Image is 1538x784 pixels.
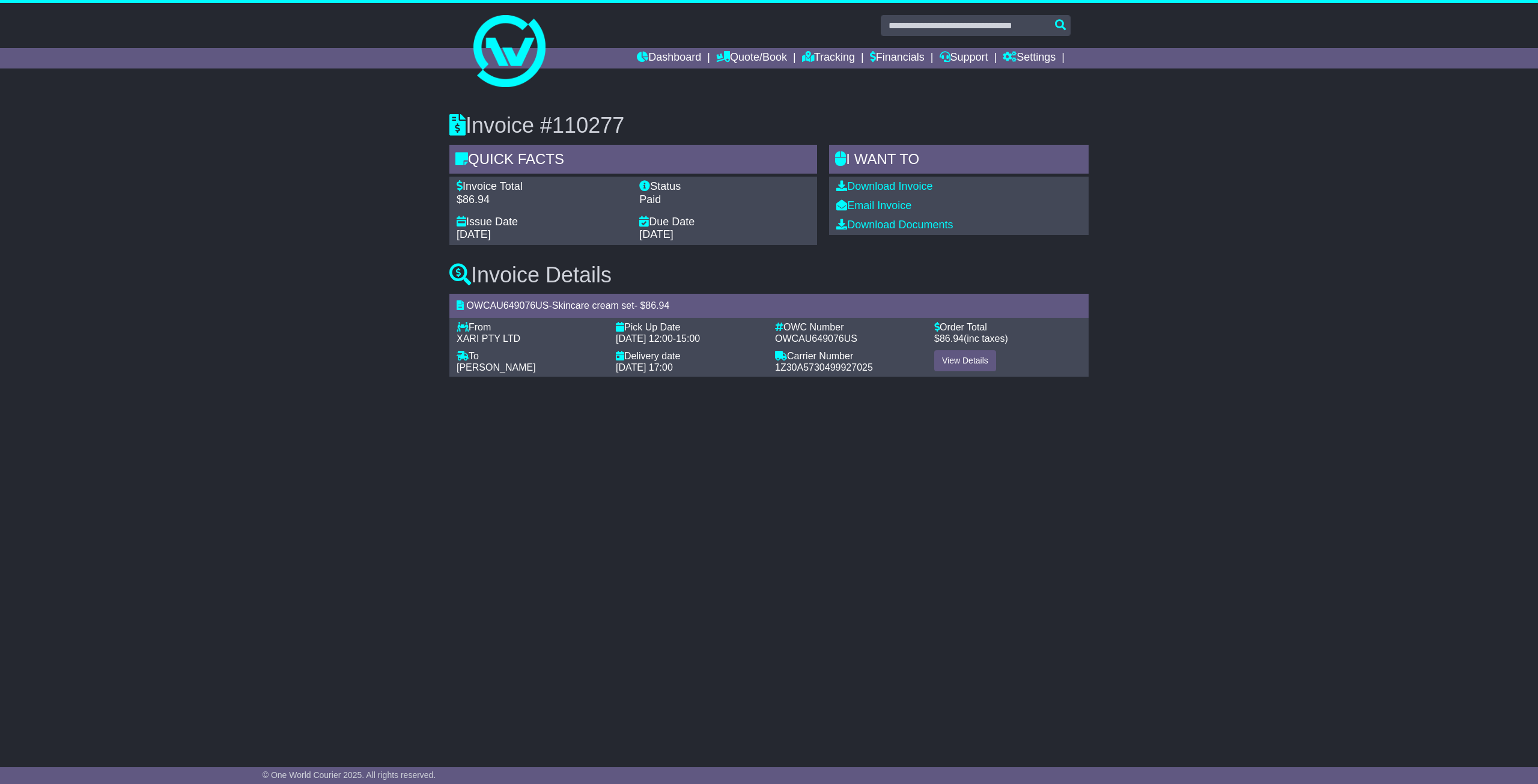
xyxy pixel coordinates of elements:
div: Invoice Total [457,180,627,193]
a: Email Invoice [836,199,911,211]
div: - [616,333,763,344]
span: [PERSON_NAME] [457,362,536,372]
span: 86.94 [940,333,964,344]
a: View Details [934,350,996,371]
a: Tracking [802,48,855,68]
span: 86.94 [645,300,669,311]
div: [DATE] [457,228,627,242]
a: Financials [870,48,925,68]
span: OWCAU649076US [466,300,549,311]
h3: Invoice Details [449,263,1089,287]
a: Quote/Book [716,48,787,68]
div: Status [639,180,810,193]
div: Issue Date [457,216,627,229]
span: [DATE] 12:00 [616,333,673,344]
span: © One World Courier 2025. All rights reserved. [263,770,436,780]
div: To [457,350,604,362]
div: Delivery date [616,350,763,362]
span: 1Z30A5730499927025 [775,362,873,372]
a: Dashboard [637,48,701,68]
span: Skincare cream set [552,300,634,311]
div: [DATE] [639,228,810,242]
div: Pick Up Date [616,321,763,333]
div: Quick Facts [449,145,817,177]
div: Due Date [639,216,810,229]
span: OWCAU649076US [775,333,857,344]
span: 15:00 [676,333,700,344]
a: Download Invoice [836,180,932,192]
div: - - $ [449,294,1089,317]
a: Support [940,48,988,68]
div: $ (inc taxes) [934,333,1081,344]
div: I WANT to [829,145,1089,177]
a: Settings [1003,48,1056,68]
span: XARI PTY LTD [457,333,520,344]
div: $86.94 [457,193,627,207]
div: Order Total [934,321,1081,333]
h3: Invoice #110277 [449,114,1089,138]
span: [DATE] 17:00 [616,362,673,372]
a: Download Documents [836,219,953,231]
div: From [457,321,604,333]
div: Carrier Number [775,350,922,362]
div: OWC Number [775,321,922,333]
div: Paid [639,193,810,207]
